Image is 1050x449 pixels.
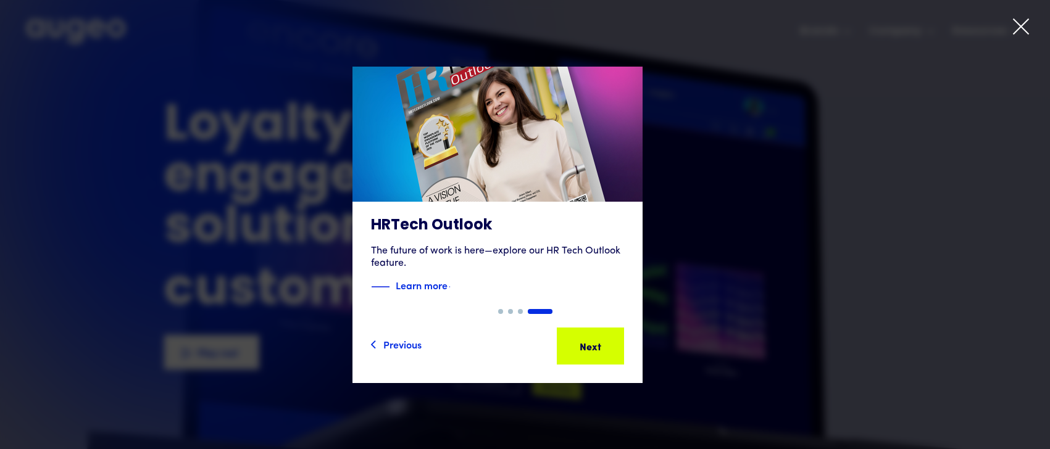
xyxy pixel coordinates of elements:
[449,279,467,294] img: Blue text arrow
[383,337,422,352] div: Previous
[508,309,513,314] div: Show slide 2 of 4
[396,278,448,292] strong: Learn more
[518,309,523,314] div: Show slide 3 of 4
[352,67,643,309] a: HRTech OutlookThe future of work is here—explore our HR Tech Outlook feature.Blue decorative line...
[371,245,624,270] div: The future of work is here—explore our HR Tech Outlook feature.
[528,309,552,314] div: Show slide 4 of 4
[557,327,624,365] a: Next
[371,216,624,235] h3: HRTech Outlook
[371,279,390,294] img: Blue decorative line
[498,309,503,314] div: Show slide 1 of 4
